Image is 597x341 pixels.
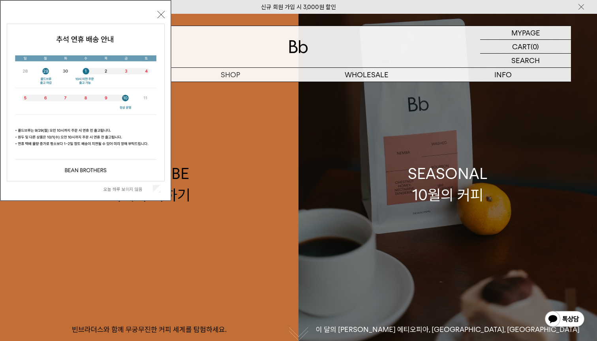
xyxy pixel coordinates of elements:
[480,26,571,40] a: MYPAGE
[511,54,540,67] p: SEARCH
[162,68,298,82] a: SHOP
[511,26,540,39] p: MYPAGE
[289,40,308,53] img: 로고
[103,186,151,192] label: 오늘 하루 보이지 않음
[298,325,597,334] p: 이 달의 [PERSON_NAME] 에티오피아, [GEOGRAPHIC_DATA], [GEOGRAPHIC_DATA]
[512,40,531,53] p: CART
[480,40,571,54] a: CART (0)
[544,310,585,329] img: 카카오톡 채널 1:1 채팅 버튼
[7,24,164,181] img: 5e4d662c6b1424087153c0055ceb1a13_140731.jpg
[435,68,571,82] p: INFO
[261,4,336,11] a: 신규 회원 가입 시 3,000원 할인
[408,163,488,205] div: SEASONAL 10월의 커피
[298,68,435,82] p: WHOLESALE
[531,40,539,53] p: (0)
[158,11,165,18] button: 닫기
